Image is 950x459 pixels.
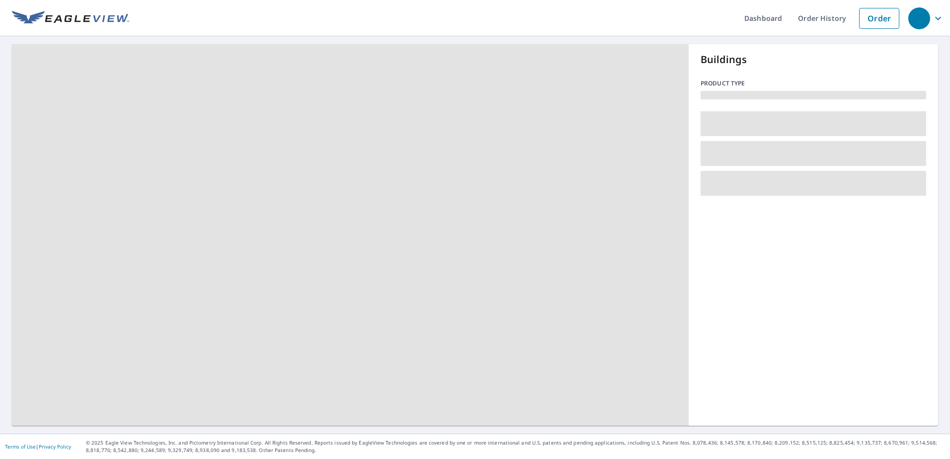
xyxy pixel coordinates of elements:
a: Order [859,8,899,29]
a: Privacy Policy [39,443,71,450]
img: EV Logo [12,11,129,26]
p: Product type [701,79,926,88]
p: Buildings [701,52,926,67]
p: © 2025 Eagle View Technologies, Inc. and Pictometry International Corp. All Rights Reserved. Repo... [86,439,945,454]
a: Terms of Use [5,443,36,450]
p: | [5,444,71,450]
